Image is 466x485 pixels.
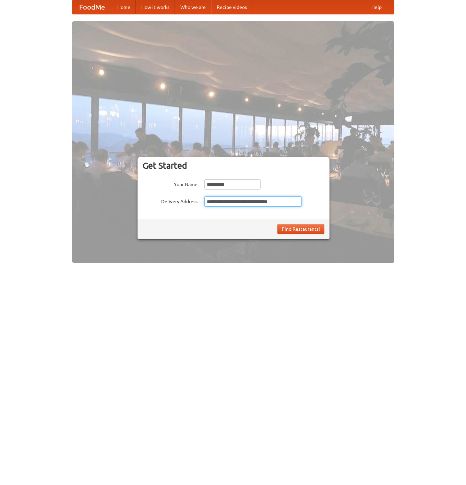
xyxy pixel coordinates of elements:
a: Home [112,0,136,14]
a: FoodMe [72,0,112,14]
label: Your Name [143,179,198,188]
label: Delivery Address [143,196,198,205]
button: Find Restaurants! [277,224,324,234]
a: Recipe videos [211,0,252,14]
h3: Get Started [143,160,324,171]
a: Help [366,0,387,14]
a: Who we are [175,0,211,14]
a: How it works [136,0,175,14]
